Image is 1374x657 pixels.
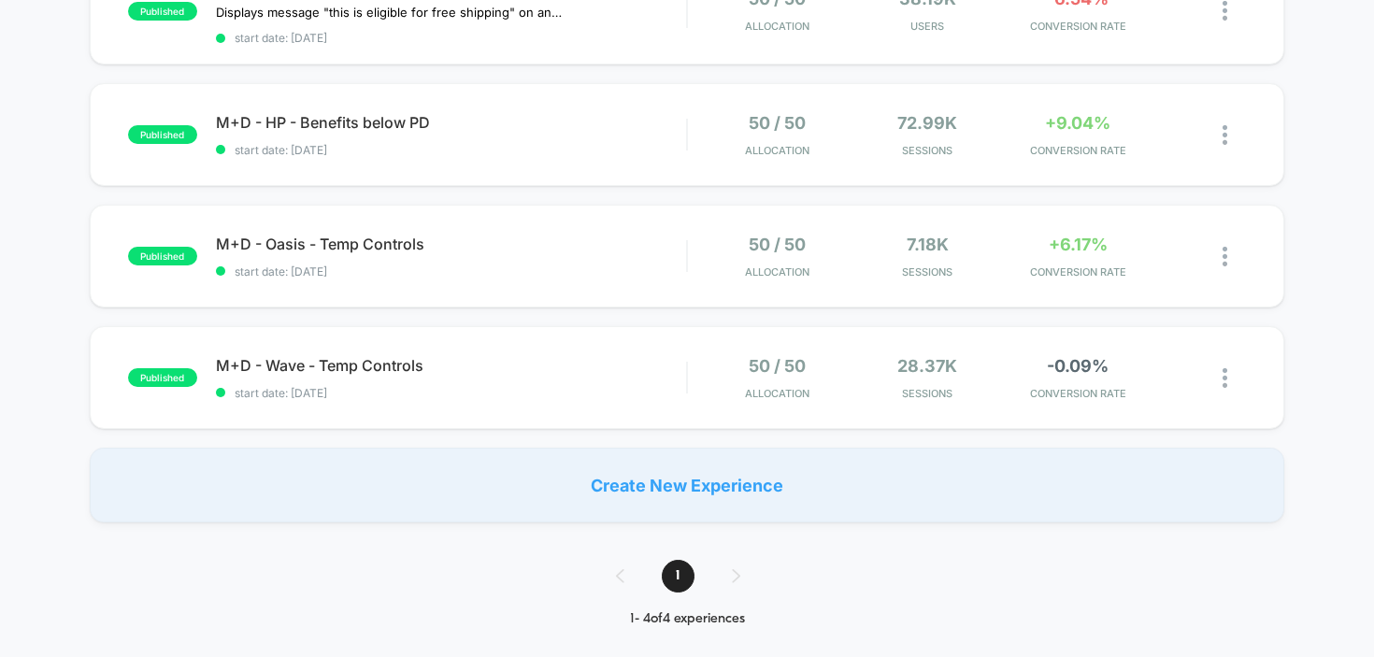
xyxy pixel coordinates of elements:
span: start date: [DATE] [216,143,687,157]
span: Users [857,20,998,33]
span: 1 [662,560,694,593]
img: close [1223,1,1227,21]
span: Allocation [745,265,809,279]
span: CONVERSION RATE [1008,265,1149,279]
img: close [1223,247,1227,266]
span: Allocation [745,387,809,400]
span: CONVERSION RATE [1008,387,1149,400]
img: close [1223,368,1227,388]
span: -0.09% [1047,356,1109,376]
span: +9.04% [1045,113,1110,133]
span: published [128,247,197,265]
span: 50 / 50 [749,356,806,376]
span: start date: [DATE] [216,264,687,279]
span: Displays message "this is eligible for free shipping" on any product page over $99 (in the [GEOGR... [216,5,563,20]
img: close [1223,125,1227,145]
span: Allocation [745,144,809,157]
span: M+D - HP - Benefits below PD [216,113,687,132]
span: M+D - Oasis - Temp Controls [216,235,687,253]
span: Allocation [745,20,809,33]
span: CONVERSION RATE [1008,144,1149,157]
span: 50 / 50 [749,113,806,133]
span: Sessions [857,387,998,400]
span: published [128,2,197,21]
span: published [128,368,197,387]
span: 28.37k [897,356,957,376]
span: published [128,125,197,144]
span: Sessions [857,265,998,279]
span: start date: [DATE] [216,386,687,400]
span: Sessions [857,144,998,157]
span: 72.99k [897,113,957,133]
span: 7.18k [907,235,949,254]
span: M+D - Wave - Temp Controls [216,356,687,375]
div: 1 - 4 of 4 experiences [597,611,778,627]
span: start date: [DATE] [216,31,687,45]
span: 50 / 50 [749,235,806,254]
div: Create New Experience [90,448,1285,522]
span: +6.17% [1049,235,1108,254]
span: CONVERSION RATE [1008,20,1149,33]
